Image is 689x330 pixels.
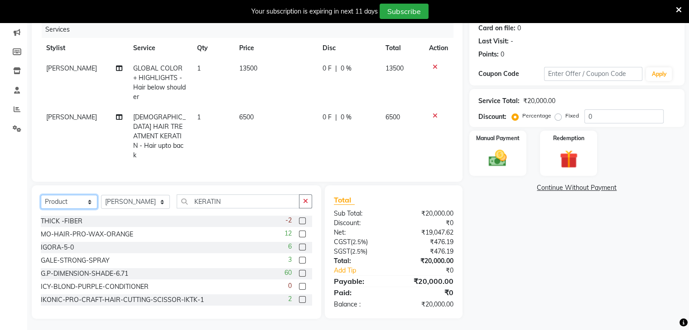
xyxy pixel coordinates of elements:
[327,218,394,228] div: Discount:
[523,96,555,106] div: ₹20,000.00
[517,24,521,33] div: 0
[42,21,460,38] div: Services
[327,228,394,237] div: Net:
[327,266,405,275] a: Add Tip
[394,300,460,309] div: ₹20,000.00
[46,64,97,72] span: [PERSON_NAME]
[41,230,133,239] div: MO-HAIR-PRO-WAX-ORANGE
[394,256,460,266] div: ₹20,000.00
[327,256,394,266] div: Total:
[251,7,378,16] div: Your subscription is expiring in next 11 days
[288,294,292,304] span: 2
[41,295,204,305] div: IKONIC-PRO-CRAFT-HAIR-CUTTING-SCISSOR-IKTK-1
[128,38,192,58] th: Service
[394,287,460,298] div: ₹0
[380,38,424,58] th: Total
[327,287,394,298] div: Paid:
[327,276,394,287] div: Payable:
[341,64,352,73] span: 0 %
[41,243,74,252] div: IGORA-5-0
[478,50,499,59] div: Points:
[341,113,352,122] span: 0 %
[197,113,201,121] span: 1
[334,238,351,246] span: CGST
[646,67,672,81] button: Apply
[380,4,429,19] button: Subscribe
[352,238,366,245] span: 2.5%
[394,237,460,247] div: ₹476.19
[327,209,394,218] div: Sub Total:
[394,218,460,228] div: ₹0
[239,64,257,72] span: 13500
[327,237,394,247] div: ( )
[41,269,128,278] div: G.P-DIMENSION-SHADE-6.71
[478,69,544,79] div: Coupon Code
[177,194,299,208] input: Search or Scan
[483,148,512,169] img: _cash.svg
[327,300,394,309] div: Balance :
[352,248,366,255] span: 2.5%
[41,282,149,292] div: ICY-BLOND-PURPLE-CONDITIONER
[327,247,394,256] div: ( )
[41,217,82,226] div: THICK -FIBER
[522,112,551,120] label: Percentage
[394,209,460,218] div: ₹20,000.00
[424,38,453,58] th: Action
[334,247,350,255] span: SGST
[553,134,584,142] label: Redemption
[284,268,292,278] span: 60
[501,50,504,59] div: 0
[478,37,509,46] div: Last Visit:
[239,113,254,121] span: 6500
[192,38,234,58] th: Qty
[323,113,332,122] span: 0 F
[288,255,292,264] span: 3
[478,24,516,33] div: Card on file:
[405,266,460,275] div: ₹0
[385,113,400,121] span: 6500
[544,67,643,81] input: Enter Offer / Coupon Code
[335,64,337,73] span: |
[197,64,201,72] span: 1
[323,64,332,73] span: 0 F
[133,113,186,159] span: [DEMOGRAPHIC_DATA] HAIR TREATMENT KERATIN - Hair upto back
[385,64,404,72] span: 13500
[234,38,317,58] th: Price
[46,113,97,121] span: [PERSON_NAME]
[335,113,337,122] span: |
[394,247,460,256] div: ₹476.19
[565,112,579,120] label: Fixed
[284,229,292,238] span: 12
[511,37,513,46] div: -
[288,242,292,251] span: 6
[394,228,460,237] div: ₹19,047.62
[476,134,520,142] label: Manual Payment
[41,38,128,58] th: Stylist
[394,276,460,287] div: ₹20,000.00
[133,64,186,101] span: GLOBAL COLOR + HIGHLIGHTS - Hair below shoulder
[471,183,683,193] a: Continue Without Payment
[285,216,292,225] span: -2
[288,281,292,291] span: 0
[554,148,583,170] img: _gift.svg
[317,38,380,58] th: Disc
[478,96,520,106] div: Service Total:
[41,256,110,265] div: GALE-STRONG-SPRAY
[334,195,355,205] span: Total
[478,112,506,122] div: Discount:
